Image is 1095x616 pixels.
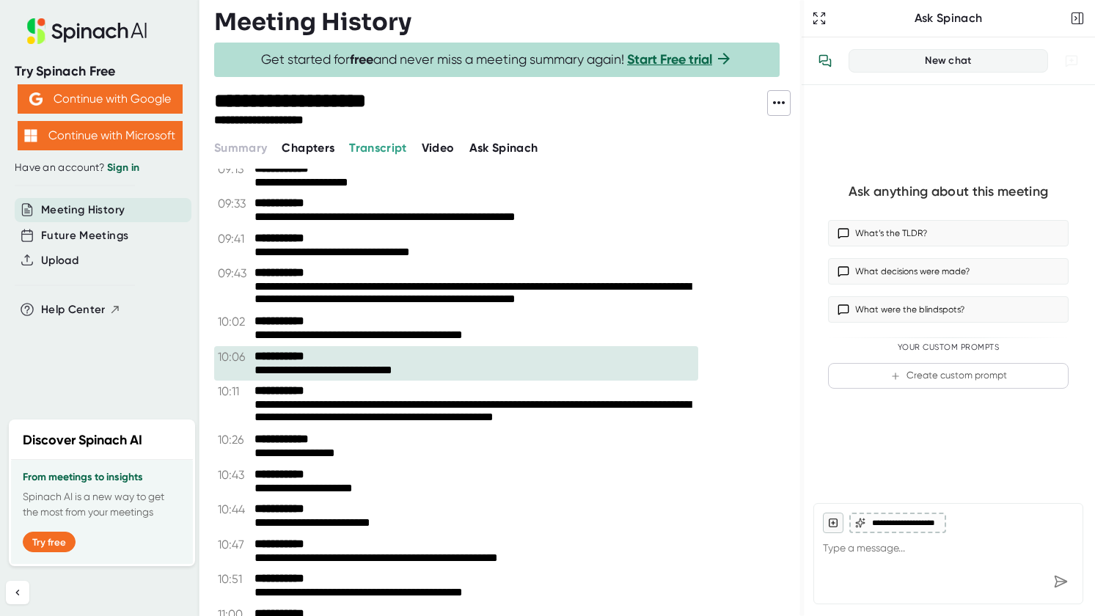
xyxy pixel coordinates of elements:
a: Sign in [107,161,139,174]
button: Continue with Google [18,84,183,114]
div: Ask anything about this meeting [849,183,1048,200]
button: Close conversation sidebar [1067,8,1088,29]
span: 10:43 [218,468,251,482]
button: What were the blindspots? [828,296,1069,323]
button: Summary [214,139,267,157]
span: 09:33 [218,197,251,210]
span: 10:51 [218,572,251,586]
div: Your Custom Prompts [828,342,1069,353]
span: Ask Spinach [469,141,538,155]
span: 10:06 [218,350,251,364]
span: Transcript [349,141,407,155]
h3: Meeting History [214,8,411,36]
span: 10:11 [218,384,251,398]
span: Summary [214,141,267,155]
div: Have an account? [15,161,185,175]
button: Meeting History [41,202,125,219]
div: Try Spinach Free [15,63,185,80]
button: Video [422,139,455,157]
h3: From meetings to insights [23,472,181,483]
button: Transcript [349,139,407,157]
div: Send message [1047,568,1074,595]
button: Try free [23,532,76,552]
h2: Discover Spinach AI [23,430,142,450]
div: Ask Spinach [830,11,1067,26]
button: Continue with Microsoft [18,121,183,150]
button: View conversation history [810,46,840,76]
button: Create custom prompt [828,363,1069,389]
span: Help Center [41,301,106,318]
button: Help Center [41,301,121,318]
span: 09:41 [218,232,251,246]
span: 10:02 [218,315,251,329]
button: Future Meetings [41,227,128,244]
p: Spinach AI is a new way to get the most from your meetings [23,489,181,520]
span: Chapters [282,141,334,155]
button: Upload [41,252,78,269]
button: What’s the TLDR? [828,220,1069,246]
span: 10:44 [218,502,251,516]
span: 09:43 [218,266,251,280]
img: Aehbyd4JwY73AAAAAElFTkSuQmCC [29,92,43,106]
span: 10:26 [218,433,251,447]
button: Chapters [282,139,334,157]
b: free [350,51,373,67]
button: Expand to Ask Spinach page [809,8,830,29]
span: 10:47 [218,538,251,551]
span: Video [422,141,455,155]
span: Get started for and never miss a meeting summary again! [261,51,733,68]
div: New chat [858,54,1039,67]
button: What decisions were made? [828,258,1069,285]
span: 09:13 [218,162,251,176]
button: Collapse sidebar [6,581,29,604]
a: Start Free trial [627,51,712,67]
button: Ask Spinach [469,139,538,157]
